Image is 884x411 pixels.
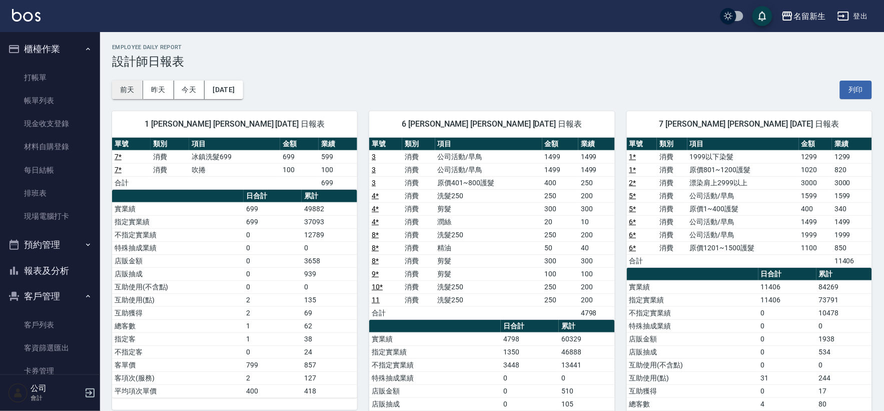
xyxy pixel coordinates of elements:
[559,371,614,384] td: 0
[402,138,435,151] th: 類別
[578,138,615,151] th: 業績
[627,306,758,319] td: 不指定實業績
[302,332,357,345] td: 38
[657,189,687,202] td: 消費
[372,179,376,187] a: 3
[627,319,758,332] td: 特殊抽成業績
[302,384,357,397] td: 418
[799,202,832,215] td: 400
[112,267,244,280] td: 店販抽成
[777,6,829,27] button: 名留新生
[369,332,501,345] td: 實業績
[369,306,402,319] td: 合計
[816,358,872,371] td: 0
[4,135,96,158] a: 材料自購登錄
[542,138,578,151] th: 金額
[4,112,96,135] a: 現金收支登錄
[578,215,615,228] td: 10
[687,241,799,254] td: 原價1201~1500護髮
[369,371,501,384] td: 特殊抽成業績
[244,202,302,215] td: 699
[816,280,872,293] td: 84269
[559,320,614,333] th: 累計
[559,384,614,397] td: 510
[112,293,244,306] td: 互助使用(點)
[832,163,872,176] td: 820
[501,358,559,371] td: 3448
[627,397,758,410] td: 總客數
[578,202,615,215] td: 300
[627,371,758,384] td: 互助使用(點)
[302,267,357,280] td: 939
[832,215,872,228] td: 1499
[816,319,872,332] td: 0
[4,258,96,284] button: 報表及分析
[627,384,758,397] td: 互助獲得
[832,189,872,202] td: 1599
[112,176,151,189] td: 合計
[832,202,872,215] td: 340
[627,138,872,268] table: a dense table
[832,150,872,163] td: 1299
[758,268,816,281] th: 日合計
[244,358,302,371] td: 799
[758,384,816,397] td: 0
[112,332,244,345] td: 指定客
[319,150,357,163] td: 599
[244,332,302,345] td: 1
[151,138,189,151] th: 類別
[435,228,542,241] td: 洗髮250
[799,176,832,189] td: 3000
[758,332,816,345] td: 0
[435,189,542,202] td: 洗髮250
[112,319,244,332] td: 總客數
[687,150,799,163] td: 1999以下染髮
[112,138,151,151] th: 單號
[124,119,345,129] span: 1 [PERSON_NAME] [PERSON_NAME] [DATE] 日報表
[112,306,244,319] td: 互助獲得
[542,202,578,215] td: 300
[542,280,578,293] td: 250
[302,241,357,254] td: 0
[578,163,615,176] td: 1499
[244,371,302,384] td: 2
[302,215,357,228] td: 37093
[816,268,872,281] th: 累計
[793,10,825,23] div: 名留新生
[174,81,205,99] button: 今天
[112,228,244,241] td: 不指定實業績
[31,393,82,402] p: 會計
[501,320,559,333] th: 日合計
[435,202,542,215] td: 剪髮
[627,345,758,358] td: 店販抽成
[542,150,578,163] td: 1499
[302,345,357,358] td: 24
[244,215,302,228] td: 699
[402,176,435,189] td: 消費
[758,371,816,384] td: 31
[799,228,832,241] td: 1999
[112,202,244,215] td: 實業績
[578,293,615,306] td: 200
[542,241,578,254] td: 50
[12,9,41,22] img: Logo
[402,280,435,293] td: 消費
[816,371,872,384] td: 244
[369,358,501,371] td: 不指定實業績
[31,383,82,393] h5: 公司
[559,397,614,410] td: 105
[151,150,189,163] td: 消費
[4,66,96,89] a: 打帳單
[4,159,96,182] a: 每日結帳
[627,254,657,267] td: 合計
[542,163,578,176] td: 1499
[112,44,872,51] h2: Employee Daily Report
[435,176,542,189] td: 原價401~800護髮
[816,384,872,397] td: 17
[244,267,302,280] td: 0
[542,267,578,280] td: 100
[687,228,799,241] td: 公司活動/早鳥
[402,202,435,215] td: 消費
[4,36,96,62] button: 櫃檯作業
[799,163,832,176] td: 1020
